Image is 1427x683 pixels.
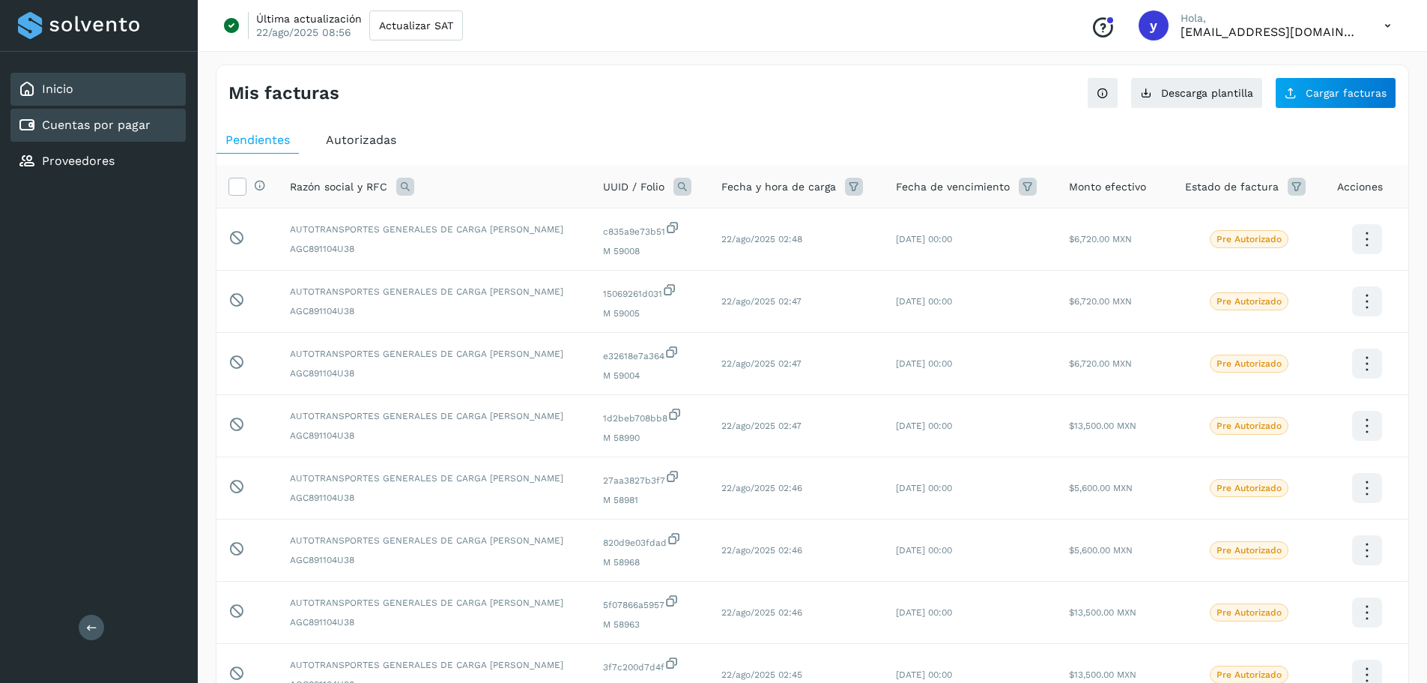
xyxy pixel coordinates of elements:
[721,545,802,556] span: 22/ago/2025 02:46
[1217,421,1282,431] p: Pre Autorizado
[896,607,952,618] span: [DATE] 00:00
[1217,670,1282,680] p: Pre Autorizado
[10,73,186,106] div: Inicio
[721,296,802,307] span: 22/ago/2025 02:47
[1217,358,1282,369] p: Pre Autorizado
[290,534,579,547] span: AUTOTRANSPORTES GENERALES DE CARGA [PERSON_NAME]
[603,556,697,569] span: M 58968
[1181,12,1360,25] p: Hola,
[603,307,697,320] span: M 59005
[290,367,579,380] span: AGC891104U38
[603,179,664,195] span: UUID / Folio
[896,234,952,244] span: [DATE] 00:00
[290,304,579,318] span: AGC891104U38
[1069,483,1133,493] span: $5,600.00 MXN
[290,347,579,361] span: AUTOTRANSPORTES GENERALES DE CARGA [PERSON_NAME]
[290,429,579,442] span: AGC891104U38
[256,25,351,39] p: 22/ago/2025 08:56
[721,607,802,618] span: 22/ago/2025 02:46
[1069,607,1136,618] span: $13,500.00 MXN
[1217,234,1282,244] p: Pre Autorizado
[1069,296,1132,307] span: $6,720.00 MXN
[290,409,579,423] span: AUTOTRANSPORTES GENERALES DE CARGA [PERSON_NAME]
[896,483,952,493] span: [DATE] 00:00
[603,345,697,363] span: e32618e7a364
[326,133,396,147] span: Autorizadas
[10,145,186,178] div: Proveedores
[42,118,151,132] a: Cuentas por pagar
[896,358,952,369] span: [DATE] 00:00
[603,594,697,612] span: 5f07866a5957
[603,220,697,238] span: c835a9e73b51
[896,670,952,680] span: [DATE] 00:00
[1185,179,1279,195] span: Estado de factura
[1337,179,1383,195] span: Acciones
[721,358,802,369] span: 22/ago/2025 02:47
[721,670,802,680] span: 22/ago/2025 02:45
[1069,358,1132,369] span: $6,720.00 MXN
[896,179,1010,195] span: Fecha de vencimiento
[290,223,579,236] span: AUTOTRANSPORTES GENERALES DE CARGA [PERSON_NAME]
[603,431,697,445] span: M 58990
[721,234,802,244] span: 22/ago/2025 02:48
[1069,421,1136,431] span: $13,500.00 MXN
[1181,25,1360,39] p: ycordova@rad-logistics.com
[1069,545,1133,556] span: $5,600.00 MXN
[603,656,697,674] span: 3f7c200d7d4f
[603,369,697,382] span: M 59004
[721,421,802,431] span: 22/ago/2025 02:47
[721,483,802,493] span: 22/ago/2025 02:46
[379,20,453,31] span: Actualizar SAT
[721,179,836,195] span: Fecha y hora de carga
[603,244,697,258] span: M 59008
[10,109,186,142] div: Cuentas por pagar
[1217,296,1282,307] p: Pre Autorizado
[1161,88,1253,98] span: Descarga plantilla
[1275,77,1396,109] button: Cargar facturas
[369,10,463,40] button: Actualizar SAT
[603,407,697,425] span: 1d2beb708bb8
[290,491,579,505] span: AGC891104U38
[42,154,115,168] a: Proveedores
[1069,670,1136,680] span: $13,500.00 MXN
[225,133,290,147] span: Pendientes
[290,553,579,567] span: AGC891104U38
[290,658,579,672] span: AUTOTRANSPORTES GENERALES DE CARGA [PERSON_NAME]
[1069,234,1132,244] span: $6,720.00 MXN
[290,242,579,256] span: AGC891104U38
[290,179,387,195] span: Razón social y RFC
[290,285,579,298] span: AUTOTRANSPORTES GENERALES DE CARGA [PERSON_NAME]
[1217,483,1282,493] p: Pre Autorizado
[256,12,362,25] p: Última actualización
[1217,607,1282,618] p: Pre Autorizado
[896,421,952,431] span: [DATE] 00:00
[42,82,73,96] a: Inicio
[1217,545,1282,556] p: Pre Autorizado
[603,493,697,507] span: M 58981
[228,82,339,104] h4: Mis facturas
[603,618,697,631] span: M 58963
[1130,77,1263,109] button: Descarga plantilla
[896,296,952,307] span: [DATE] 00:00
[290,472,579,485] span: AUTOTRANSPORTES GENERALES DE CARGA [PERSON_NAME]
[1306,88,1387,98] span: Cargar facturas
[603,469,697,487] span: 27aa3827b3f7
[290,616,579,629] span: AGC891104U38
[603,532,697,550] span: 820d9e03fdad
[896,545,952,556] span: [DATE] 00:00
[1069,179,1146,195] span: Monto efectivo
[290,596,579,610] span: AUTOTRANSPORTES GENERALES DE CARGA [PERSON_NAME]
[603,283,697,301] span: 15069261d031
